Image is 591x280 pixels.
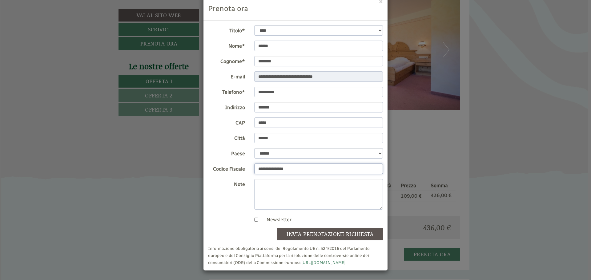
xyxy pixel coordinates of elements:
[203,87,250,96] label: Telefono*
[203,117,250,127] label: CAP
[208,5,383,13] h3: Prenota ora
[203,179,250,188] label: Note
[260,216,291,223] label: Newsletter
[203,133,250,142] label: Città
[203,25,250,34] label: Titolo*
[203,56,250,65] label: Cognome*
[277,228,383,240] button: invia prenotazione richiesta
[203,41,250,50] label: Nome*
[203,164,250,173] label: Codice Fiscale
[301,260,345,265] a: [URL][DOMAIN_NAME]
[203,71,250,81] label: E-mail
[208,246,370,265] small: Informazione obbligatoria ai sensi del Regolamento UE n. 524/2016 del Parlamento europeo e del Co...
[203,102,250,111] label: Indirizzo
[203,148,250,157] label: Paese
